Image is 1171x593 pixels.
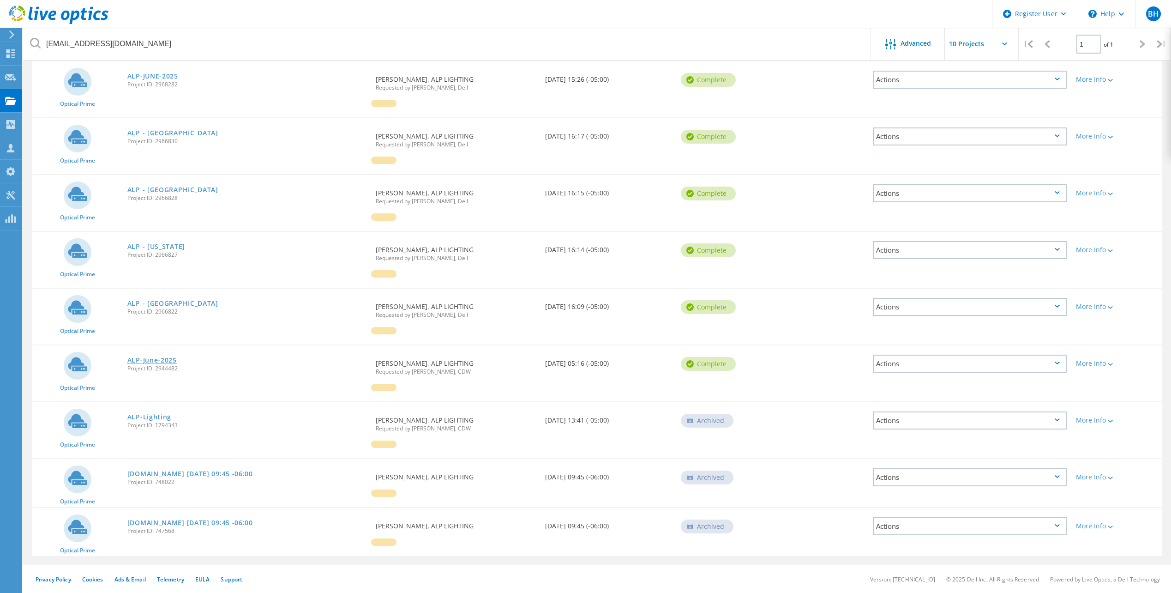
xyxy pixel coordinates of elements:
[1076,303,1157,310] div: More Info
[873,241,1067,259] div: Actions
[1019,28,1038,61] div: |
[127,414,171,420] a: ALP-Lighting
[1076,360,1157,367] div: More Info
[127,520,253,526] a: [DOMAIN_NAME] [DATE] 09:45 -06:00
[681,520,733,533] div: Archived
[873,298,1067,316] div: Actions
[127,130,218,136] a: ALP - [GEOGRAPHIC_DATA]
[60,272,95,277] span: Optical Prime
[540,508,676,539] div: [DATE] 09:45 (-06:00)
[946,575,1039,583] li: © 2025 Dell Inc. All Rights Reserved
[60,158,95,163] span: Optical Prime
[540,175,676,206] div: [DATE] 16:15 (-05:00)
[60,442,95,448] span: Optical Prime
[873,517,1067,535] div: Actions
[1088,10,1097,18] svg: \n
[127,309,366,315] span: Project ID: 2966822
[376,199,536,204] span: Requested by [PERSON_NAME], Dell
[1076,133,1157,139] div: More Info
[873,184,1067,202] div: Actions
[371,345,540,384] div: [PERSON_NAME], ALP LIGHTING
[195,575,210,583] a: EULA
[1148,10,1159,18] span: BH
[371,232,540,270] div: [PERSON_NAME], ALP LIGHTING
[127,357,177,363] a: ALP-June-2025
[60,385,95,391] span: Optical Prime
[82,575,103,583] a: Cookies
[873,71,1067,89] div: Actions
[127,187,218,193] a: ALP - [GEOGRAPHIC_DATA]
[681,300,736,314] div: Complete
[681,357,736,371] div: Complete
[157,575,184,583] a: Telemetry
[127,252,366,258] span: Project ID: 2966827
[371,459,540,490] div: [PERSON_NAME], ALP LIGHTING
[1076,76,1157,83] div: More Info
[371,289,540,327] div: [PERSON_NAME], ALP LIGHTING
[9,19,108,26] a: Live Optics Dashboard
[873,411,1067,430] div: Actions
[60,328,95,334] span: Optical Prime
[376,369,536,375] span: Requested by [PERSON_NAME], CDW
[60,548,95,553] span: Optical Prime
[540,345,676,376] div: [DATE] 05:16 (-05:00)
[127,82,366,87] span: Project ID: 2968282
[36,575,71,583] a: Privacy Policy
[376,426,536,431] span: Requested by [PERSON_NAME], CDW
[540,61,676,92] div: [DATE] 15:26 (-05:00)
[1152,28,1171,61] div: |
[371,508,540,539] div: [PERSON_NAME], ALP LIGHTING
[376,255,536,261] span: Requested by [PERSON_NAME], Dell
[540,459,676,490] div: [DATE] 09:45 (-06:00)
[681,414,733,428] div: Archived
[681,73,736,87] div: Complete
[540,402,676,433] div: [DATE] 13:41 (-05:00)
[1076,190,1157,196] div: More Info
[371,61,540,100] div: [PERSON_NAME], ALP LIGHTING
[127,366,366,371] span: Project ID: 2944482
[1076,417,1157,424] div: More Info
[127,300,218,307] a: ALP - [GEOGRAPHIC_DATA]
[873,127,1067,145] div: Actions
[873,468,1067,486] div: Actions
[1076,474,1157,480] div: More Info
[114,575,146,583] a: Ads & Email
[371,402,540,441] div: [PERSON_NAME], ALP LIGHTING
[376,142,536,147] span: Requested by [PERSON_NAME], Dell
[376,312,536,318] span: Requested by [PERSON_NAME], Dell
[127,479,366,485] span: Project ID: 748022
[681,187,736,200] div: Complete
[127,423,366,428] span: Project ID: 1794343
[371,118,540,157] div: [PERSON_NAME], ALP LIGHTING
[681,130,736,144] div: Complete
[681,243,736,257] div: Complete
[127,73,178,79] a: ALP-JUNE-2025
[127,243,185,250] a: ALP - [US_STATE]
[540,232,676,262] div: [DATE] 16:14 (-05:00)
[60,499,95,504] span: Optical Prime
[681,471,733,484] div: Archived
[1050,575,1160,583] li: Powered by Live Optics, a Dell Technology
[127,528,366,534] span: Project ID: 747568
[221,575,242,583] a: Support
[371,175,540,213] div: [PERSON_NAME], ALP LIGHTING
[1076,247,1157,253] div: More Info
[873,355,1067,373] div: Actions
[127,195,366,201] span: Project ID: 2966828
[1076,523,1157,529] div: More Info
[23,28,871,60] input: Search projects by name, owner, ID, company, etc
[60,215,95,220] span: Optical Prime
[540,118,676,149] div: [DATE] 16:17 (-05:00)
[127,139,366,144] span: Project ID: 2966830
[1104,41,1113,48] span: of 1
[901,40,931,47] span: Advanced
[127,471,253,477] a: [DOMAIN_NAME] [DATE] 09:45 -06:00
[540,289,676,319] div: [DATE] 16:09 (-05:00)
[870,575,935,583] li: Version: [TECHNICAL_ID]
[376,85,536,91] span: Requested by [PERSON_NAME], Dell
[60,101,95,107] span: Optical Prime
